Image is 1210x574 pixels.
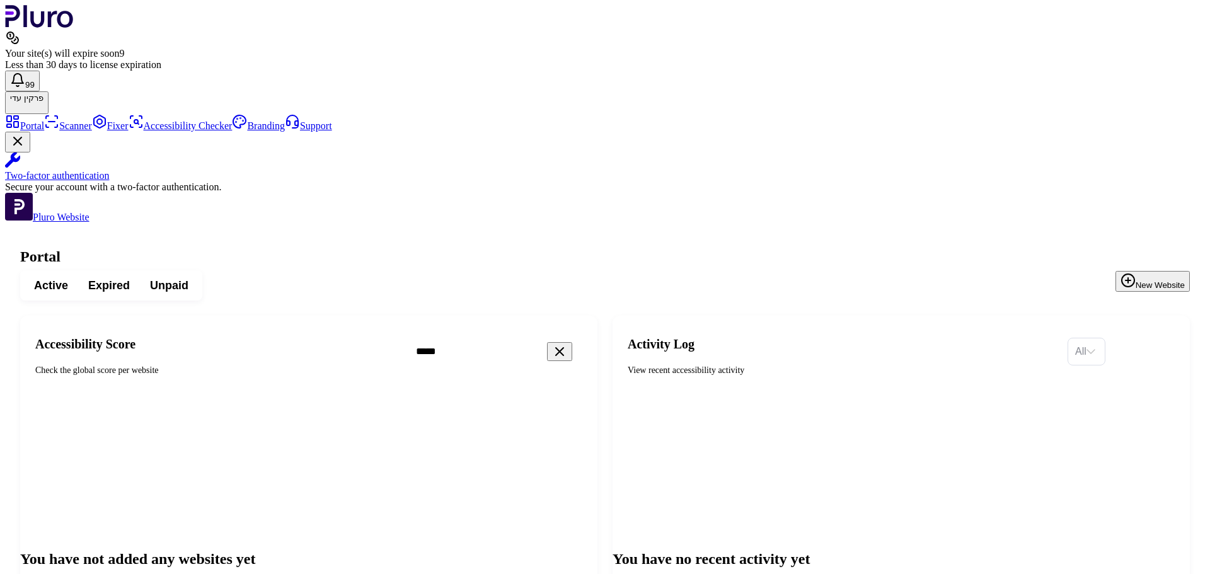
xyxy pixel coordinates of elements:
[44,120,92,131] a: Scanner
[34,278,68,293] span: Active
[628,336,1057,352] h2: Activity Log
[35,336,396,352] h2: Accessibility Score
[5,59,1205,71] div: Less than 30 days to license expiration
[5,132,30,152] button: Close Two-factor authentication notification
[628,364,1057,377] div: View recent accessibility activity
[24,274,78,297] button: Active
[88,278,130,293] span: Expired
[5,120,44,131] a: Portal
[129,120,233,131] a: Accessibility Checker
[92,120,129,131] a: Fixer
[5,114,1205,223] aside: Sidebar menu
[20,248,1190,265] h1: Portal
[5,19,74,30] a: Logo
[119,48,124,59] span: 9
[547,342,572,361] button: Clear search field
[5,212,89,222] a: Open Pluro Website
[78,274,140,297] button: Expired
[232,120,285,131] a: Branding
[285,120,332,131] a: Support
[20,551,597,568] h2: You have not added any websites yet
[5,152,1205,181] a: Two-factor authentication
[5,48,1205,59] div: Your site(s) will expire soon
[10,93,43,103] span: פרקין עדי
[5,170,1205,181] div: Two-factor authentication
[1115,271,1190,292] button: New Website
[406,338,623,365] input: Search
[5,181,1205,193] div: Secure your account with a two-factor authentication.
[35,364,396,377] div: Check the global score per website
[5,91,49,114] button: פרקין עדיפרקין עדי
[25,80,35,89] span: 99
[150,278,188,293] span: Unpaid
[1068,338,1105,365] div: Set sorting
[5,71,40,91] button: Open notifications, you have 382 new notifications
[613,551,1190,568] h2: You have no recent activity yet
[140,274,199,297] button: Unpaid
